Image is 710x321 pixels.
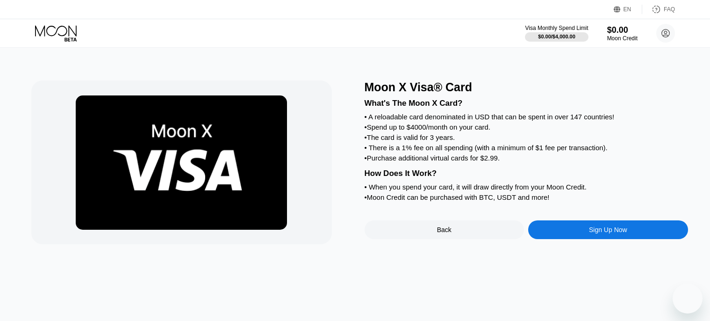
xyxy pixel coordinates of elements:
div: Back [437,226,452,233]
div: • Purchase additional virtual cards for $2.99. [365,154,688,162]
div: FAQ [642,5,675,14]
div: How Does It Work? [365,169,688,178]
div: Sign Up Now [528,220,688,239]
iframe: Button to launch messaging window [673,284,703,314]
div: $0.00 / $4,000.00 [538,34,575,39]
div: Visa Monthly Spend Limit$0.00/$4,000.00 [525,25,588,42]
div: • When you spend your card, it will draw directly from your Moon Credit. [365,183,688,191]
div: FAQ [664,6,675,13]
div: • Spend up to $4000/month on your card. [365,123,688,131]
div: • There is a 1% fee on all spending (with a minimum of $1 fee per transaction). [365,144,688,152]
div: Moon X Visa® Card [365,80,688,94]
div: Sign Up Now [589,226,627,233]
div: Back [365,220,524,239]
div: What's The Moon X Card? [365,99,688,108]
div: $0.00Moon Credit [607,25,638,42]
div: Visa Monthly Spend Limit [525,25,588,31]
div: EN [614,5,642,14]
div: $0.00 [607,25,638,35]
div: • A reloadable card denominated in USD that can be spent in over 147 countries! [365,113,688,121]
div: • Moon Credit can be purchased with BTC, USDT and more! [365,193,688,201]
div: Moon Credit [607,35,638,42]
div: • The card is valid for 3 years. [365,133,688,141]
div: EN [624,6,631,13]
